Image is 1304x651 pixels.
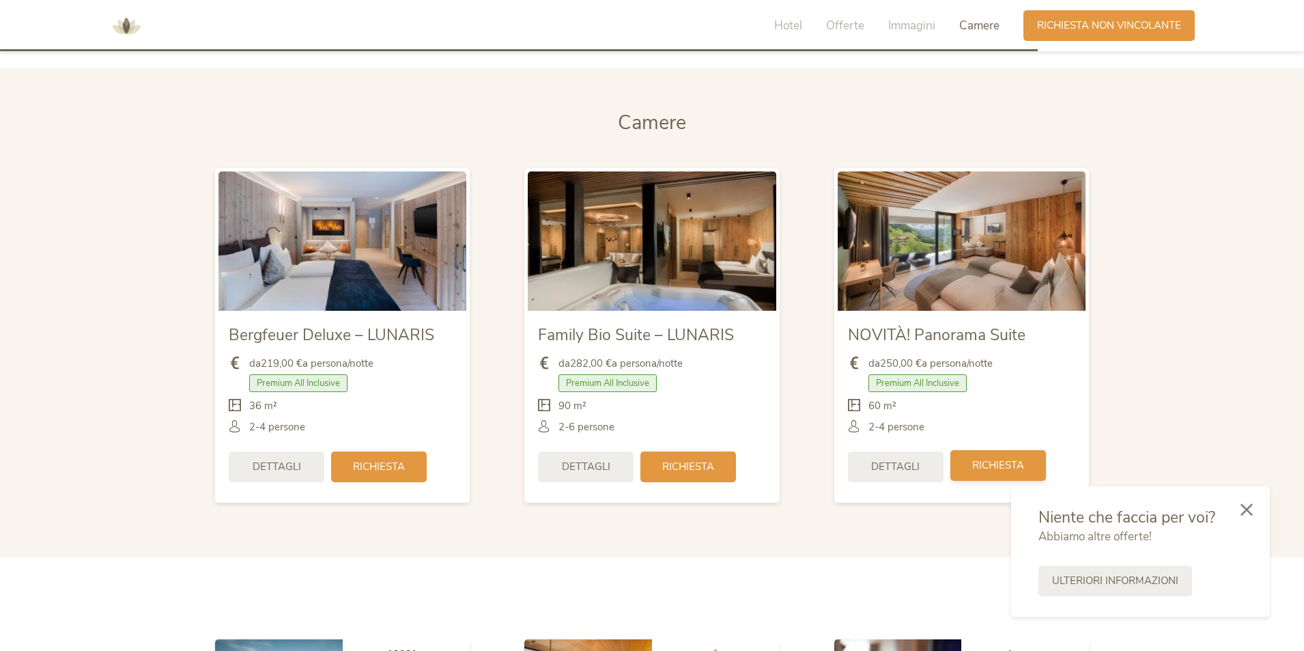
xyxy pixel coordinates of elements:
span: Niente che faccia per voi? [1038,507,1215,528]
span: Family Bio Suite – LUNARIS [538,324,734,346]
span: da a persona/notte [249,357,373,371]
span: Premium All Inclusive [868,374,967,392]
span: Dettagli [253,460,301,474]
span: Hotel [774,18,802,33]
span: Premium All Inclusive [558,374,657,392]
span: Bergfeuer Deluxe – LUNARIS [229,324,434,346]
span: 36 m² [249,399,277,413]
span: Abbiamo altre offerte! [1038,529,1152,544]
span: Offerte [826,18,864,33]
span: Richiesta non vincolante [1037,18,1181,33]
span: Immagini [888,18,935,33]
img: Family Bio Suite – LUNARIS [528,171,776,311]
span: Richiesta [972,458,1024,473]
span: 90 m² [558,399,586,413]
span: 2-4 persone [868,420,924,434]
span: Ulteriori informazioni [1052,574,1178,588]
span: 2-4 persone [249,420,305,434]
span: Camere [618,109,686,136]
span: Dettagli [562,460,610,474]
span: 60 m² [868,399,896,413]
span: 2-6 persone [558,420,614,434]
img: Bergfeuer Deluxe – LUNARIS [218,171,466,311]
img: NOVITÀ! Panorama Suite [838,171,1086,311]
span: NOVITÀ! Panorama Suite [848,324,1025,346]
b: 219,00 € [261,357,302,370]
a: Ulteriori informazioni [1038,566,1192,596]
span: Camere [959,18,1000,33]
b: 250,00 € [880,357,922,370]
a: AMONTI & LUNARIS Wellnessresort [106,20,147,30]
span: Richiesta [662,460,714,474]
span: Richiesta [353,460,405,474]
img: AMONTI & LUNARIS Wellnessresort [106,5,147,46]
b: 282,00 € [570,357,612,370]
span: da a persona/notte [558,357,683,371]
span: da a persona/notte [868,357,993,371]
span: Premium All Inclusive [249,374,348,392]
span: Dettagli [871,460,920,474]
